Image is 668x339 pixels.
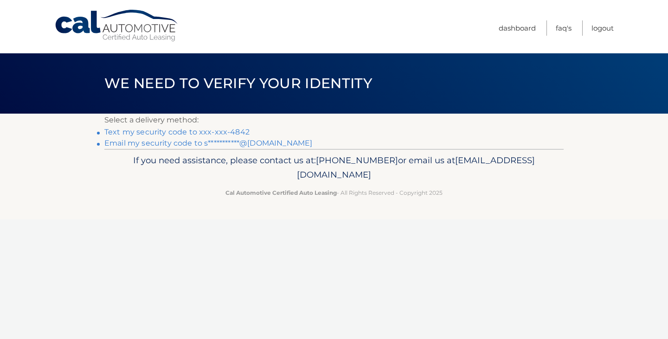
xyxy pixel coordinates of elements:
[104,75,372,92] span: We need to verify your identity
[104,114,564,127] p: Select a delivery method:
[225,189,337,196] strong: Cal Automotive Certified Auto Leasing
[54,9,180,42] a: Cal Automotive
[316,155,398,166] span: [PHONE_NUMBER]
[110,188,558,198] p: - All Rights Reserved - Copyright 2025
[591,20,614,36] a: Logout
[110,153,558,183] p: If you need assistance, please contact us at: or email us at
[556,20,572,36] a: FAQ's
[499,20,536,36] a: Dashboard
[104,128,250,136] a: Text my security code to xxx-xxx-4842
